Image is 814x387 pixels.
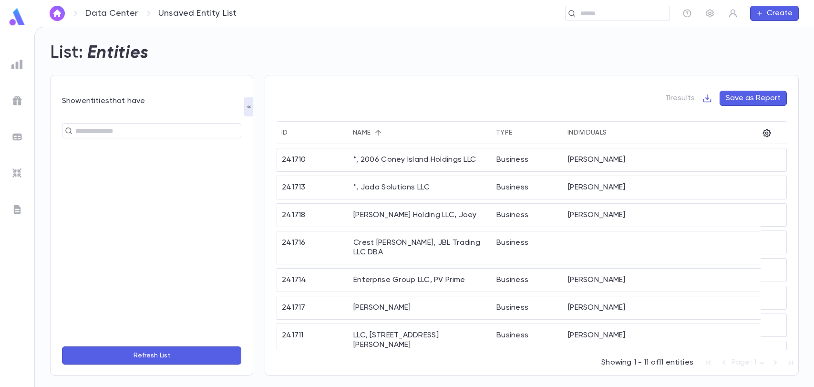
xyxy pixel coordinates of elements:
[349,204,492,227] div: [PERSON_NAME] Holding LLC, Joey
[11,204,23,215] img: letters_grey.7941b92b52307dd3b8a917253454ce1c.svg
[281,129,288,136] div: ID
[601,358,693,367] p: Showing 1 - 11 of 11 entities
[563,324,754,356] div: [PERSON_NAME]
[720,91,787,106] button: Save as Report
[492,204,563,227] div: Business
[277,148,349,171] div: 241710
[8,8,27,26] img: logo
[563,269,754,292] div: [PERSON_NAME]
[349,148,492,171] div: *, 2006 Coney Island Holdings LLC
[371,125,386,140] button: Sort
[277,231,349,264] div: 241716
[349,269,492,292] div: Enterprise Group LLC, PV Prime
[732,356,768,370] div: Page: 1
[62,96,241,106] div: Show entities that have
[492,176,563,199] div: Business
[11,131,23,143] img: batches_grey.339ca447c9d9533ef1741baa751efc33.svg
[277,296,349,319] div: 241717
[492,148,563,171] div: Business
[349,176,492,199] div: *, Jada Solutions LLC
[353,129,371,136] div: Name
[277,324,349,356] div: 241711
[492,324,563,356] div: Business
[563,148,754,171] div: [PERSON_NAME]
[666,94,695,103] p: 11 results
[277,176,349,199] div: 241713
[496,129,512,136] div: Type
[87,42,149,63] h2: Entities
[563,296,754,319] div: [PERSON_NAME]
[349,296,492,319] div: [PERSON_NAME]
[349,231,492,264] div: Crest [PERSON_NAME], JBL Trading LLC DBA
[492,231,563,264] div: Business
[732,359,756,366] span: Page: 1
[567,129,607,136] div: Individuals
[158,8,237,19] p: Unsaved Entity List
[50,42,83,63] h2: List:
[85,8,138,19] a: Data Center
[62,346,241,365] button: Refresh List
[52,10,63,17] img: home_white.a664292cf8c1dea59945f0da9f25487c.svg
[492,269,563,292] div: Business
[11,95,23,106] img: campaigns_grey.99e729a5f7ee94e3726e6486bddda8f1.svg
[236,128,238,130] button: Open
[277,269,349,292] div: 241714
[277,204,349,227] div: 241718
[349,324,492,356] div: LLC, [STREET_ADDRESS][PERSON_NAME]
[11,167,23,179] img: imports_grey.530a8a0e642e233f2baf0ef88e8c9fcb.svg
[563,176,754,199] div: [PERSON_NAME]
[563,204,754,227] div: [PERSON_NAME]
[492,296,563,319] div: Business
[750,6,799,21] button: Create
[11,59,23,70] img: reports_grey.c525e4749d1bce6a11f5fe2a8de1b229.svg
